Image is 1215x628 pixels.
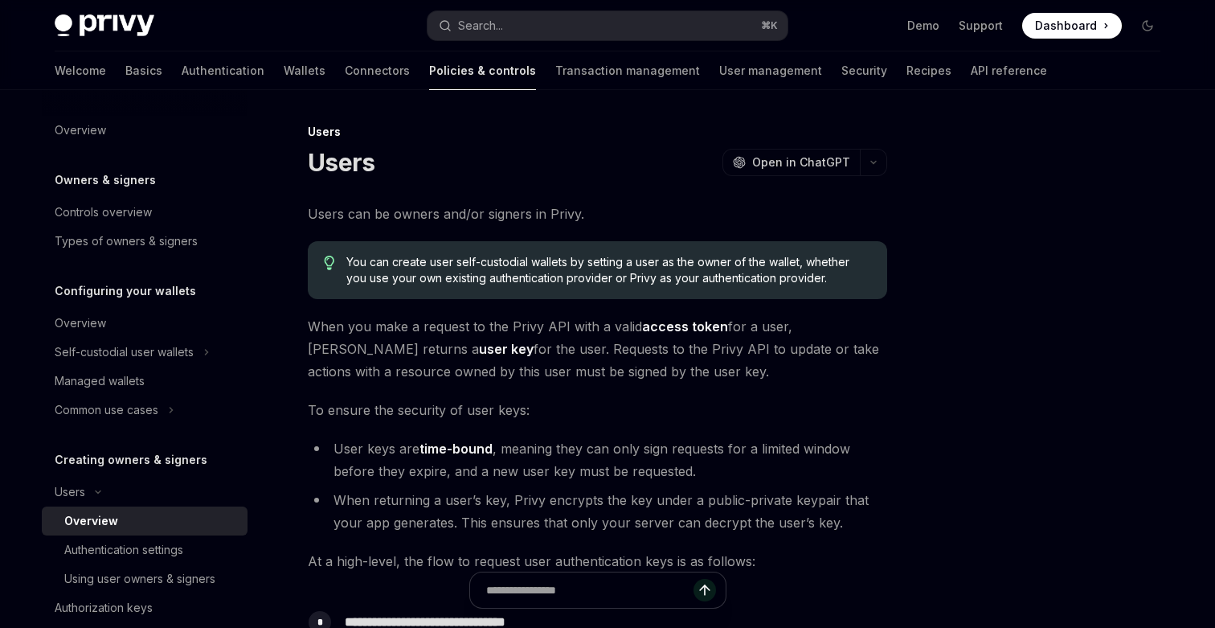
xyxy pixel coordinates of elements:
svg: Tip [324,256,335,270]
a: Dashboard [1022,13,1122,39]
a: Recipes [906,51,951,90]
a: Overview [42,116,247,145]
a: Basics [125,51,162,90]
a: Types of owners & signers [42,227,247,256]
div: Common use cases [55,400,158,420]
span: ⌘ K [761,19,778,32]
a: Transaction management [555,51,700,90]
a: Authentication settings [42,536,247,564]
a: Support [959,18,1003,34]
a: Overview [42,507,247,536]
button: Send message [693,579,716,601]
div: Controls overview [55,203,152,222]
div: Authorization keys [55,598,153,618]
a: Wallets [284,51,325,90]
button: Open search [427,11,787,40]
div: Types of owners & signers [55,232,198,251]
input: Ask a question... [486,573,693,608]
span: Dashboard [1035,18,1097,34]
button: Toggle Users section [42,478,247,507]
a: Managed wallets [42,367,247,396]
div: Users [308,124,887,140]
a: Demo [907,18,939,34]
span: Users can be owners and/or signers in Privy. [308,203,887,225]
img: dark logo [55,14,154,37]
div: Overview [64,511,118,531]
a: Authentication [182,51,264,90]
a: Connectors [345,51,410,90]
div: Search... [458,16,503,35]
span: You can create user self-custodial wallets by setting a user as the owner of the wallet, whether ... [346,254,871,286]
span: At a high-level, the flow to request user authentication keys is as follows: [308,550,887,573]
div: Overview [55,121,106,140]
h5: Creating owners & signers [55,450,207,470]
li: When returning a user’s key, Privy encrypts the key under a public-private keypair that your app ... [308,489,887,534]
div: Authentication settings [64,540,183,560]
button: Toggle Self-custodial user wallets section [42,338,247,367]
span: To ensure the security of user keys: [308,399,887,421]
strong: user key [479,341,534,357]
button: Toggle dark mode [1135,13,1160,39]
div: Self-custodial user wallets [55,343,194,362]
div: Overview [55,314,106,333]
div: Using user owners & signers [64,569,215,589]
button: Toggle Common use cases section [42,396,247,425]
div: Managed wallets [55,371,145,391]
h5: Owners & signers [55,170,156,190]
a: Controls overview [42,198,247,227]
span: Open in ChatGPT [752,154,850,170]
a: Authorization keys [42,593,247,622]
a: Policies & controls [429,51,536,90]
strong: access token [642,318,728,335]
li: User keys are , meaning they can only sign requests for a limited window before they expire, and ... [308,437,887,482]
a: Using user owners & signers [42,564,247,593]
a: User management [719,51,822,90]
a: Security [841,51,887,90]
a: API reference [971,51,1047,90]
a: Welcome [55,51,106,90]
button: Open in ChatGPT [722,149,860,176]
span: When you make a request to the Privy API with a valid for a user, [PERSON_NAME] returns a for the... [308,315,887,383]
h5: Configuring your wallets [55,281,196,301]
h1: Users [308,148,374,177]
a: Overview [42,309,247,338]
strong: time-bound [419,441,493,457]
div: Users [55,482,85,502]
